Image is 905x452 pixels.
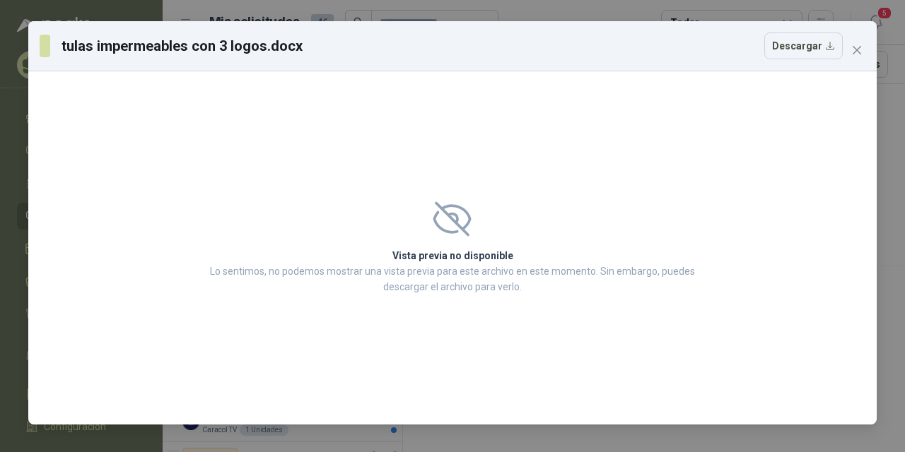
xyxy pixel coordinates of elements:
span: close [851,44,863,56]
h2: Vista previa no disponible [206,248,699,263]
button: Close [846,39,868,61]
button: Descargar [764,32,843,59]
h3: tulas impermeables con 3 logos.docx [62,35,303,56]
p: Lo sentimos, no podemos mostrar una vista previa para este archivo en este momento. Sin embargo, ... [206,263,699,295]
